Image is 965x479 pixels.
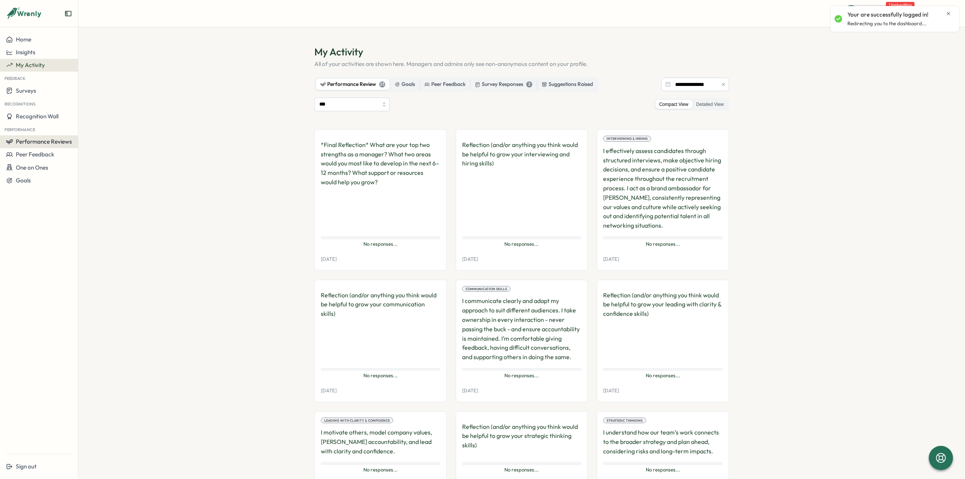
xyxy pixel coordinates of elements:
[603,136,651,142] div: Interviewing & Hiring
[321,372,440,379] span: No responses...
[64,10,72,17] button: Expand sidebar
[462,296,582,362] p: I communicate clearly and adapt my approach to suit different audiences. I take ownership in ever...
[395,80,415,89] div: Goals
[475,80,532,89] div: Survey Responses
[16,138,72,145] span: Performance Reviews
[321,140,440,230] p: *Final Reflection* What are your top two strengths as a manager? What two areas would you most li...
[945,11,951,17] button: Close notification
[542,80,593,89] div: Suggestions Raised
[16,113,58,120] span: Recognition Wall
[462,387,478,394] p: [DATE]
[603,418,646,424] div: Strategic Thinking
[321,418,393,424] div: Leading with Clarity & Confidence
[526,81,532,87] div: 2
[603,256,619,263] p: [DATE]
[321,291,440,362] p: Reflection (and/or anything you think would be helpful to grow your communication skills)
[16,61,45,69] span: My Activity
[603,241,723,248] span: No responses...
[424,80,466,89] div: Peer Feedback
[16,36,31,43] span: Home
[842,5,918,21] button: Quick Actions
[321,256,337,263] p: [DATE]
[320,80,385,89] div: Performance Review
[462,140,582,230] p: Reflection (and/or anything you think would be helpful to grow your interviewing and hiring skills)
[603,372,723,379] span: No responses...
[321,241,440,248] span: No responses...
[16,151,54,158] span: Peer Feedback
[656,100,692,109] label: Compact View
[603,428,723,456] p: I understand how our team’s work connects to the broader strategy and plan ahead, considering ris...
[603,146,723,230] p: I effectively assess candidates through structured interviews, make objective hiring decisions, a...
[692,100,728,109] label: Detailed View
[603,291,723,362] p: Reflection (and/or anything you think would be helpful to grow your leading with clarity & confid...
[16,463,37,470] span: Sign out
[603,387,619,394] p: [DATE]
[321,428,440,456] p: I motivate others, model company values, [PERSON_NAME] accountability, and lead with clarity and ...
[462,256,478,263] p: [DATE]
[462,467,582,473] span: No responses...
[462,422,582,456] p: Reflection (and/or anything you think would be helpful to grow your strategic thinking skills)
[314,45,729,58] h1: My Activity
[321,467,440,473] span: No responses...
[847,20,927,27] p: Redirecting you to the dashboard...
[462,241,582,248] span: No responses...
[886,2,914,8] span: 1 task waiting
[314,60,729,68] p: All of your activities are shown here. Managers and admins only see non-anonymous content on your...
[462,372,582,379] span: No responses...
[16,49,35,56] span: Insights
[16,164,48,171] span: One on Ones
[847,11,928,19] p: Your are successfully logged in!
[379,81,385,87] div: 23
[16,87,36,94] span: Surveys
[321,387,337,394] p: [DATE]
[462,286,510,292] div: Communication Skills
[16,177,31,184] span: Goals
[603,467,723,473] span: No responses...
